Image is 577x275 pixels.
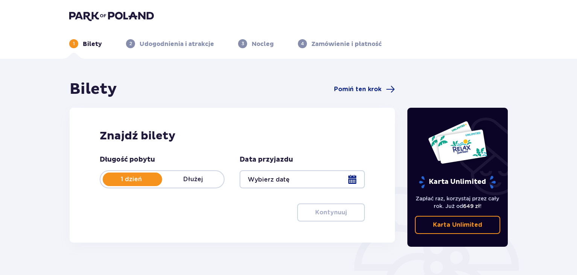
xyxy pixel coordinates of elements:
h2: Znajdź bilety [100,129,365,143]
div: 4Zamówienie i płatność [298,39,382,48]
img: Dwie karty całoroczne do Suntago z napisem 'UNLIMITED RELAX', na białym tle z tropikalnymi liśćmi... [428,121,487,164]
div: 2Udogodnienia i atrakcje [126,39,214,48]
span: 649 zł [463,203,480,209]
a: Karta Unlimited [415,216,501,234]
span: Pomiń ten krok [334,85,381,93]
p: Zamówienie i płatność [311,40,382,48]
div: 3Nocleg [238,39,274,48]
p: 3 [241,40,244,47]
p: Zapłać raz, korzystaj przez cały rok. Już od ! [415,195,501,210]
button: Kontynuuj [297,203,365,222]
p: Karta Unlimited [433,221,482,229]
p: 1 dzień [100,175,162,183]
p: Dłużej [162,175,224,183]
p: 4 [301,40,304,47]
h1: Bilety [70,80,117,99]
p: Długość pobytu [100,155,155,164]
img: Park of Poland logo [69,11,154,21]
p: Nocleg [252,40,274,48]
p: 1 [73,40,75,47]
p: Karta Unlimited [418,176,497,189]
p: Kontynuuj [315,208,347,217]
div: 1Bilety [69,39,102,48]
a: Pomiń ten krok [334,85,395,94]
p: Bilety [83,40,102,48]
p: 2 [129,40,132,47]
p: Udogodnienia i atrakcje [140,40,214,48]
p: Data przyjazdu [240,155,293,164]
